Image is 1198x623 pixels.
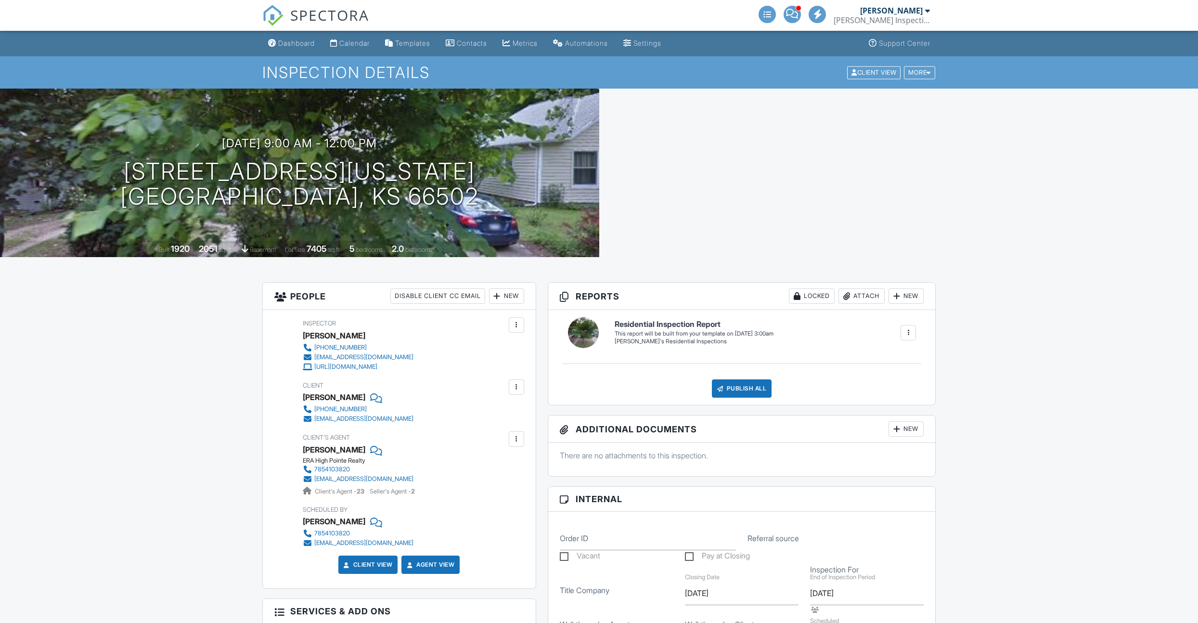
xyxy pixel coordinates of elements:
div: [PERSON_NAME] [860,6,923,15]
a: Templates [381,35,434,52]
div: ERA High Pointe Realty [303,457,421,465]
a: [PHONE_NUMBER] [303,343,413,352]
div: More [904,66,935,79]
div: 7405 [307,244,327,254]
h3: [DATE] 9:00 am - 12:00 pm [222,137,377,150]
a: [PERSON_NAME] [303,442,365,457]
a: [EMAIL_ADDRESS][DOMAIN_NAME] [303,414,413,424]
div: Attach [838,288,885,304]
div: 2051 [199,244,218,254]
div: [PERSON_NAME] [303,514,365,529]
div: [PHONE_NUMBER] [314,344,367,351]
a: 7854103820 [303,529,413,538]
div: [EMAIL_ADDRESS][DOMAIN_NAME] [314,353,413,361]
div: Metrics [513,39,538,47]
span: Client's Agent [303,434,350,441]
div: [PHONE_NUMBER] [314,405,367,413]
span: sq. ft. [219,246,232,253]
a: Agent View [405,560,454,570]
h3: Reports [548,283,936,310]
a: [URL][DOMAIN_NAME] [303,362,413,372]
span: Scheduled By [303,506,348,513]
a: SPECTORA [262,13,369,33]
h3: People [263,283,536,310]
div: [PERSON_NAME]'s Residential Inspections [615,337,773,346]
div: New [889,288,924,304]
span: Inspector [303,320,336,327]
h1: Inspection Details [262,64,936,81]
a: 7854103820 [303,465,413,474]
div: Automations [565,39,608,47]
a: [PHONE_NUMBER] [303,404,413,414]
span: Lot Size [285,246,305,253]
div: 5 [349,244,355,254]
div: This report will be built from your template on [DATE] 3:00am [615,330,773,337]
div: 2.0 [392,244,404,254]
input: End of Inspection Period [810,582,924,605]
label: Order ID [560,533,588,544]
span: Client's Agent - [315,488,366,495]
a: Calendar [326,35,374,52]
a: [EMAIL_ADDRESS][DOMAIN_NAME] [303,538,413,548]
a: Support Center [865,35,934,52]
div: 7854103820 [314,466,350,473]
input: Closing Date [685,582,799,605]
span: Seller's Agent - [370,488,415,495]
a: [EMAIL_ADDRESS][DOMAIN_NAME] [303,352,413,362]
div: Templates [395,39,430,47]
a: Client View [846,68,903,76]
label: Inspection For [810,564,859,575]
a: Automations (Advanced) [549,35,612,52]
strong: 23 [357,488,364,495]
span: Client [303,382,323,389]
div: Locked [789,288,835,304]
span: bedrooms [356,246,383,253]
span: sq.ft. [328,246,340,253]
div: [EMAIL_ADDRESS][DOMAIN_NAME] [314,415,413,423]
span: SPECTORA [290,5,369,25]
div: [EMAIL_ADDRESS][DOMAIN_NAME] [314,475,413,483]
div: Contacts [457,39,487,47]
a: [EMAIL_ADDRESS][DOMAIN_NAME] [303,474,413,484]
h3: Additional Documents [548,415,936,443]
div: [PERSON_NAME] [303,390,365,404]
div: [URL][DOMAIN_NAME] [314,363,377,371]
div: Calendar [339,39,370,47]
img: The Best Home Inspection Software - Spectora [262,5,283,26]
h6: Residential Inspection Report [615,320,773,329]
a: Client View [342,560,393,570]
div: New [489,288,524,304]
span: basement [250,246,276,253]
label: Pay at Closing [685,551,750,563]
div: 1920 [171,244,190,254]
label: Title Company [560,585,609,596]
div: Client View [847,66,901,79]
label: Closing Date [685,573,720,581]
div: [EMAIL_ADDRESS][DOMAIN_NAME] [314,539,413,547]
a: Metrics [499,35,541,52]
a: Settings [619,35,665,52]
div: Disable Client CC Email [390,288,485,304]
div: Support Center [879,39,930,47]
span: Built [159,246,169,253]
div: [PERSON_NAME] [303,328,365,343]
strong: 2 [411,488,415,495]
div: Mertz Inspections [834,15,930,25]
label: Referral source [747,533,799,544]
div: Publish All [712,379,772,398]
p: There are no attachments to this inspection. [560,450,924,461]
h3: Internal [548,487,936,512]
div: Dashboard [278,39,315,47]
label: Vacant [560,551,600,563]
a: Dashboard [264,35,319,52]
div: New [889,421,924,437]
a: Contacts [442,35,491,52]
label: End of Inspection Period [810,573,875,581]
div: 7854103820 [314,530,350,537]
div: Settings [633,39,661,47]
h1: [STREET_ADDRESS][US_STATE] [GEOGRAPHIC_DATA], KS 66502 [120,159,479,210]
span: bathrooms [405,246,433,253]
